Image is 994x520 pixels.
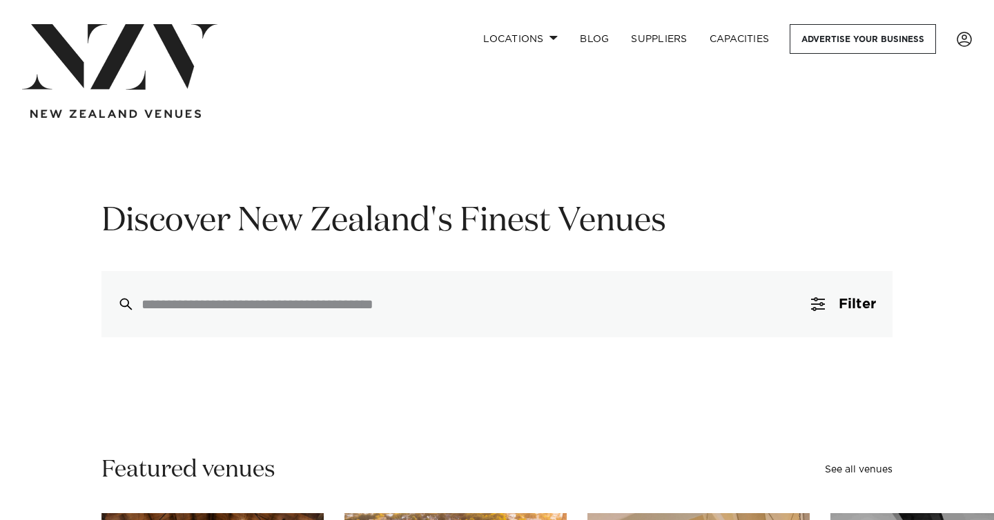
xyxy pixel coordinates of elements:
h1: Discover New Zealand's Finest Venues [101,200,893,243]
a: BLOG [569,24,620,54]
img: nzv-logo.png [22,24,217,90]
a: Advertise your business [790,24,936,54]
a: See all venues [825,465,893,474]
img: new-zealand-venues-text.png [30,110,201,119]
span: Filter [839,297,876,311]
a: SUPPLIERS [620,24,698,54]
h2: Featured venues [101,454,275,486]
a: Locations [472,24,569,54]
a: Capacities [699,24,781,54]
button: Filter [795,271,893,337]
